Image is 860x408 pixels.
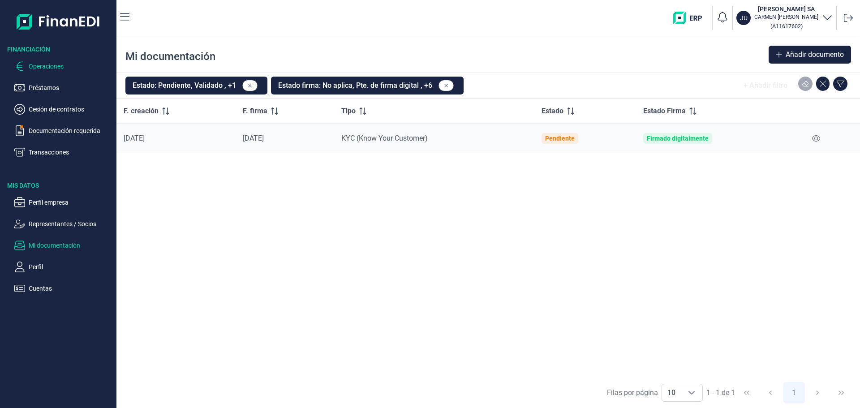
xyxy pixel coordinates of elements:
p: Perfil empresa [29,197,113,208]
p: Cesión de contratos [29,104,113,115]
span: Añadir documento [786,49,844,60]
button: First Page [736,382,757,404]
span: 1 - 1 de 1 [706,389,735,396]
img: erp [673,12,709,24]
button: Last Page [830,382,852,404]
p: Cuentas [29,283,113,294]
div: [DATE] [243,134,327,143]
button: Previous Page [760,382,781,404]
button: Operaciones [14,61,113,72]
p: JU [740,13,748,22]
button: Añadir documento [769,46,851,64]
p: Documentación requerida [29,125,113,136]
button: Perfil [14,262,113,272]
button: Perfil empresa [14,197,113,208]
p: Perfil [29,262,113,272]
span: 10 [662,384,681,401]
span: Estado [542,106,563,116]
span: KYC (Know Your Customer) [341,134,428,142]
p: Operaciones [29,61,113,72]
p: Mi documentación [29,240,113,251]
div: Choose [681,384,702,401]
span: F. firma [243,106,267,116]
p: CARMEN [PERSON_NAME] [754,13,818,21]
small: Copiar cif [770,23,803,30]
div: [DATE] [124,134,228,143]
span: F. creación [124,106,159,116]
button: JU[PERSON_NAME] SACARMEN [PERSON_NAME](A11617602) [736,4,833,31]
button: Estado firma: No aplica, Pte. de firma digital , +6 [271,77,464,94]
img: Logo de aplicación [17,7,100,36]
button: Page 1 [783,382,805,404]
button: Préstamos [14,82,113,93]
button: Mi documentación [14,240,113,251]
p: Representantes / Socios [29,219,113,229]
button: Estado: Pendiente, Validado , +1 [125,77,267,94]
button: Cesión de contratos [14,104,113,115]
h3: [PERSON_NAME] SA [754,4,818,13]
span: Tipo [341,106,356,116]
div: Firmado digitalmente [647,135,709,142]
button: Cuentas [14,283,113,294]
p: Transacciones [29,147,113,158]
button: Representantes / Socios [14,219,113,229]
button: Transacciones [14,147,113,158]
span: Estado Firma [643,106,686,116]
button: Next Page [807,382,828,404]
div: Filas por página [607,387,658,398]
div: Pendiente [545,135,575,142]
div: Mi documentación [125,49,215,64]
button: Documentación requerida [14,125,113,136]
p: Préstamos [29,82,113,93]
